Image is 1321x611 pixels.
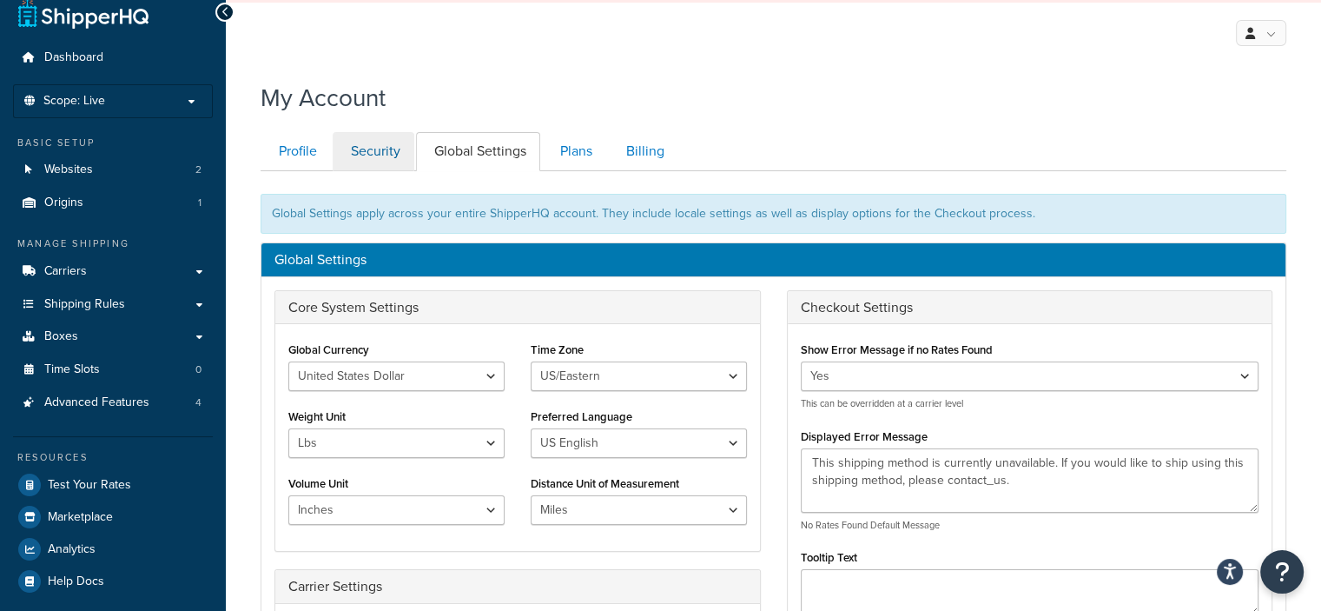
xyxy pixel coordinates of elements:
[288,410,346,423] label: Weight Unit
[13,154,213,186] a: Websites 2
[13,534,213,565] a: Analytics
[13,387,213,419] a: Advanced Features 4
[261,194,1286,234] div: Global Settings apply across your entire ShipperHQ account. They include locale settings as well ...
[195,163,201,177] span: 2
[44,196,83,210] span: Origins
[608,132,678,171] a: Billing
[261,81,386,115] h1: My Account
[13,321,213,353] a: Boxes
[13,187,213,219] a: Origins 1
[801,300,1259,315] h3: Checkout Settings
[198,196,201,210] span: 1
[13,236,213,251] div: Manage Shipping
[13,450,213,465] div: Resources
[13,469,213,501] a: Test Your Rates
[44,163,93,177] span: Websites
[48,510,113,525] span: Marketplace
[44,50,103,65] span: Dashboard
[48,478,131,493] span: Test Your Rates
[531,410,632,423] label: Preferred Language
[13,42,213,74] a: Dashboard
[333,132,414,171] a: Security
[13,187,213,219] li: Origins
[13,354,213,386] li: Time Slots
[801,519,1259,532] p: No Rates Found Default Message
[44,264,87,279] span: Carriers
[13,154,213,186] li: Websites
[48,574,104,589] span: Help Docs
[13,354,213,386] a: Time Slots 0
[416,132,540,171] a: Global Settings
[44,297,125,312] span: Shipping Rules
[288,300,747,315] h3: Core System Settings
[261,132,331,171] a: Profile
[13,256,213,288] a: Carriers
[48,542,96,557] span: Analytics
[195,362,201,377] span: 0
[13,566,213,597] a: Help Docs
[531,477,679,490] label: Distance Unit of Measurement
[531,343,584,356] label: Time Zone
[542,132,606,171] a: Plans
[801,551,857,564] label: Tooltip Text
[13,136,213,150] div: Basic Setup
[13,289,213,321] a: Shipping Rules
[13,387,213,419] li: Advanced Features
[801,343,993,356] label: Show Error Message if no Rates Found
[801,448,1259,513] textarea: This shipping method is currently unavailable. If you would like to ship using this shipping meth...
[44,362,100,377] span: Time Slots
[44,329,78,344] span: Boxes
[801,430,928,443] label: Displayed Error Message
[13,501,213,533] a: Marketplace
[801,397,1259,410] p: This can be overridden at a carrier level
[195,395,201,410] span: 4
[44,395,149,410] span: Advanced Features
[274,252,1272,268] h3: Global Settings
[43,94,105,109] span: Scope: Live
[1260,550,1304,594] button: Open Resource Center
[288,477,348,490] label: Volume Unit
[288,579,747,594] h3: Carrier Settings
[288,343,369,356] label: Global Currency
